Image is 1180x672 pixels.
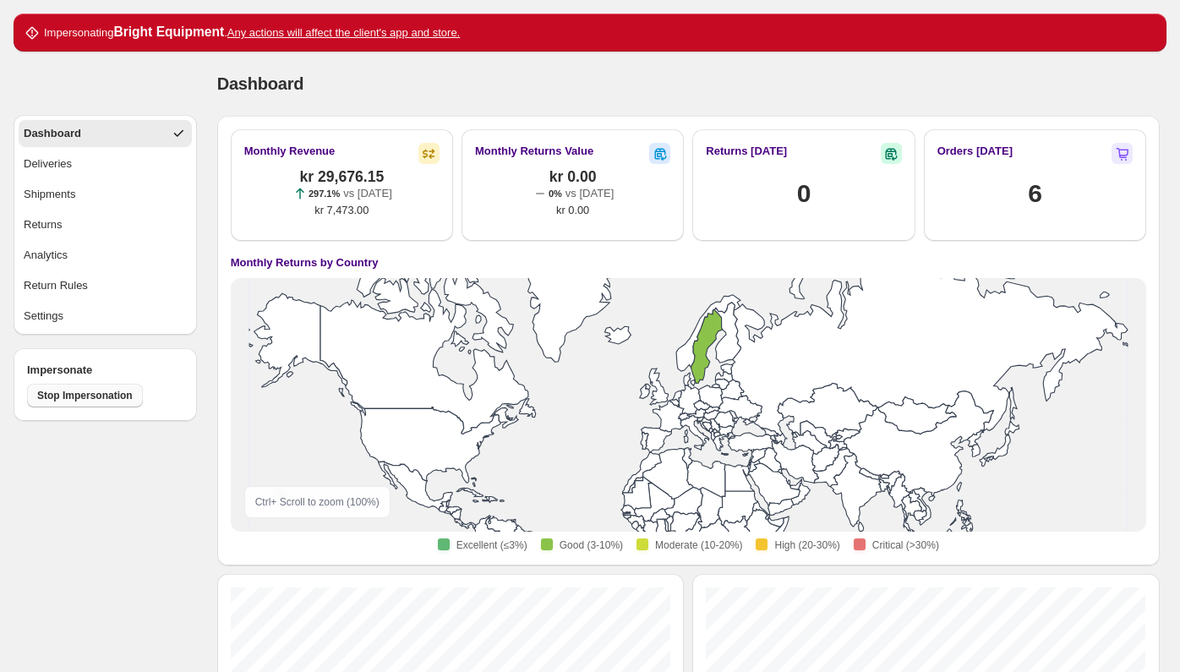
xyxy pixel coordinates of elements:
[456,538,527,552] span: Excellent (≤3%)
[343,185,392,202] p: vs [DATE]
[27,384,143,407] button: Stop Impersonation
[937,143,1013,160] h2: Orders [DATE]
[227,26,460,39] u: Any actions will affect the client's app and store.
[797,177,811,210] h1: 0
[37,389,133,402] span: Stop Impersonation
[19,242,192,269] button: Analytics
[24,247,68,264] div: Analytics
[19,272,192,299] button: Return Rules
[24,308,63,325] div: Settings
[24,277,88,294] div: Return Rules
[19,120,192,147] button: Dashboard
[19,150,192,178] button: Deliveries
[113,25,224,39] strong: Bright Equipment
[309,188,340,199] span: 297.1%
[27,362,183,379] h4: Impersonate
[299,168,384,185] span: kr 29,676.15
[19,181,192,208] button: Shipments
[872,538,939,552] span: Critical (>30%)
[556,202,589,219] span: kr 0.00
[655,538,742,552] span: Moderate (10-20%)
[314,202,369,219] span: kr 7,473.00
[549,188,562,199] span: 0%
[549,168,597,185] span: kr 0.00
[44,24,460,41] p: Impersonating .
[217,74,304,93] span: Dashboard
[774,538,839,552] span: High (20-30%)
[231,254,379,271] h4: Monthly Returns by Country
[24,186,75,203] div: Shipments
[24,216,63,233] div: Returns
[565,185,615,202] p: vs [DATE]
[19,211,192,238] button: Returns
[475,143,593,160] h2: Monthly Returns Value
[24,156,72,172] div: Deliveries
[1028,177,1041,210] h1: 6
[706,143,787,160] h2: Returns [DATE]
[19,303,192,330] button: Settings
[244,143,336,160] h2: Monthly Revenue
[560,538,623,552] span: Good (3-10%)
[244,486,391,518] div: Ctrl + Scroll to zoom ( 100 %)
[24,125,81,142] div: Dashboard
